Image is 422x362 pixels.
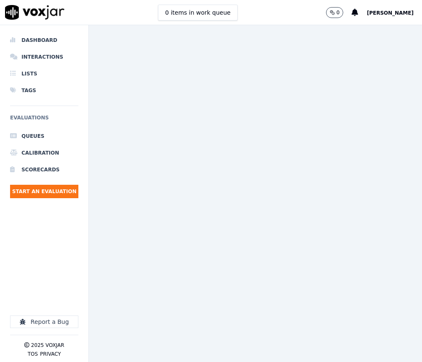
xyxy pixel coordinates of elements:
[10,49,78,65] a: Interactions
[40,351,61,357] button: Privacy
[5,5,65,20] img: voxjar logo
[10,113,78,128] h6: Evaluations
[326,7,344,18] button: 0
[10,145,78,161] a: Calibration
[337,9,340,16] p: 0
[10,315,78,328] button: Report a Bug
[10,161,78,178] a: Scorecards
[367,8,422,18] button: [PERSON_NAME]
[10,128,78,145] a: Queues
[10,185,78,198] button: Start an Evaluation
[367,10,414,16] span: [PERSON_NAME]
[10,32,78,49] a: Dashboard
[10,82,78,99] a: Tags
[31,342,64,349] p: 2025 Voxjar
[158,5,238,21] button: 0 items in work queue
[10,65,78,82] a: Lists
[28,351,38,357] button: TOS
